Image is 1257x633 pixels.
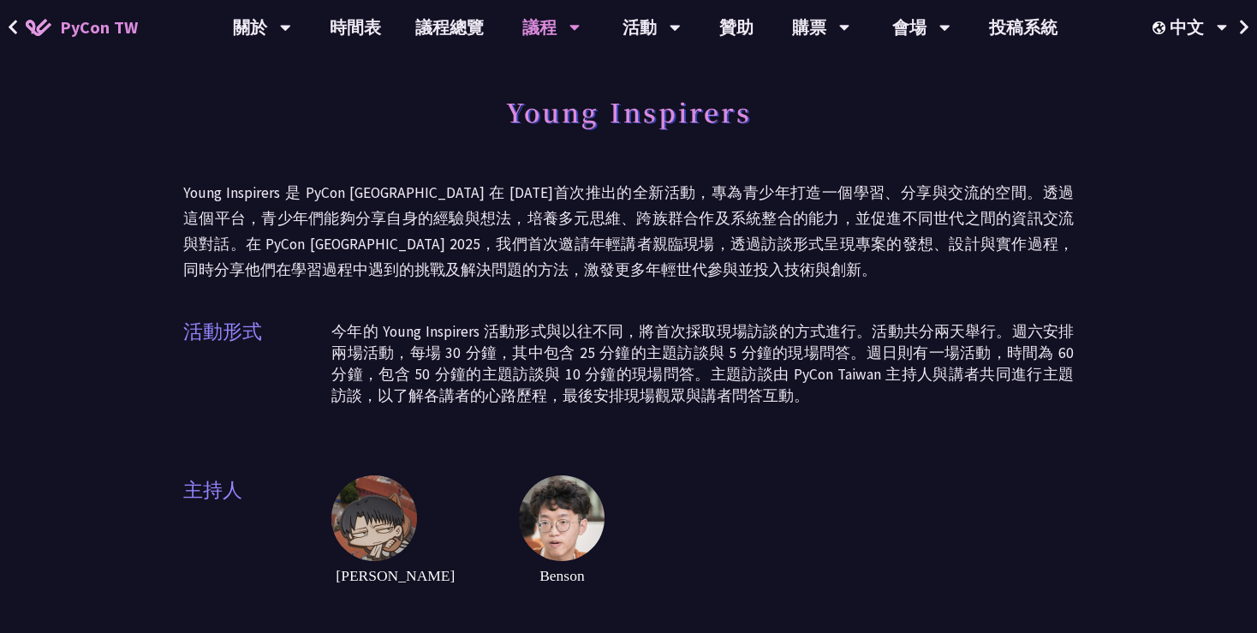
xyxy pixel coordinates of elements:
img: host1.6ba46fc.jpg [331,475,417,561]
img: Home icon of PyCon TW 2025 [26,19,51,36]
span: [PERSON_NAME] [331,561,459,591]
img: Locale Icon [1153,21,1170,34]
h1: Young Inspirers [506,86,752,137]
span: PyCon TW [60,15,138,40]
span: 主持人 [183,475,331,591]
p: Young Inspirers 是 PyCon [GEOGRAPHIC_DATA] 在 [DATE]首次推出的全新活動，專為青少年打造一個學習、分享與交流的空間。透過這個平台，青少年們能夠分享自... [183,180,1074,283]
p: 今年的 Young Inspirers 活動形式與以往不同，將首次採取現場訪談的方式進行。活動共分兩天舉行。週六安排兩場活動，每場 30 分鐘，其中包含 25 分鐘的主題訪談與 5 分鐘的現場問... [331,321,1074,407]
span: Benson [519,561,605,591]
img: host2.62516ee.jpg [519,475,605,561]
a: PyCon TW [9,6,155,49]
span: 活動形式 [183,317,331,424]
